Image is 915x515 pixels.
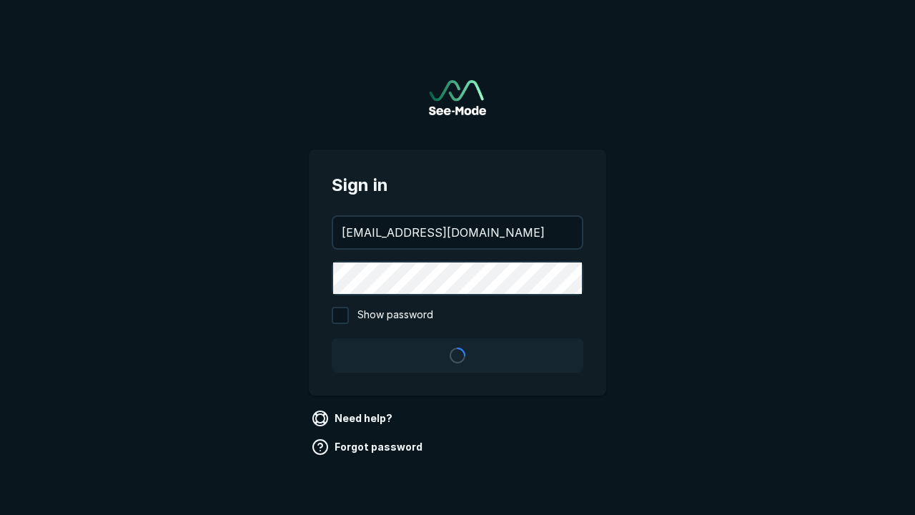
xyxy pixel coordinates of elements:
a: Go to sign in [429,80,486,115]
img: See-Mode Logo [429,80,486,115]
a: Forgot password [309,436,428,458]
span: Show password [357,307,433,324]
input: your@email.com [333,217,582,248]
span: Sign in [332,172,583,198]
a: Need help? [309,407,398,430]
